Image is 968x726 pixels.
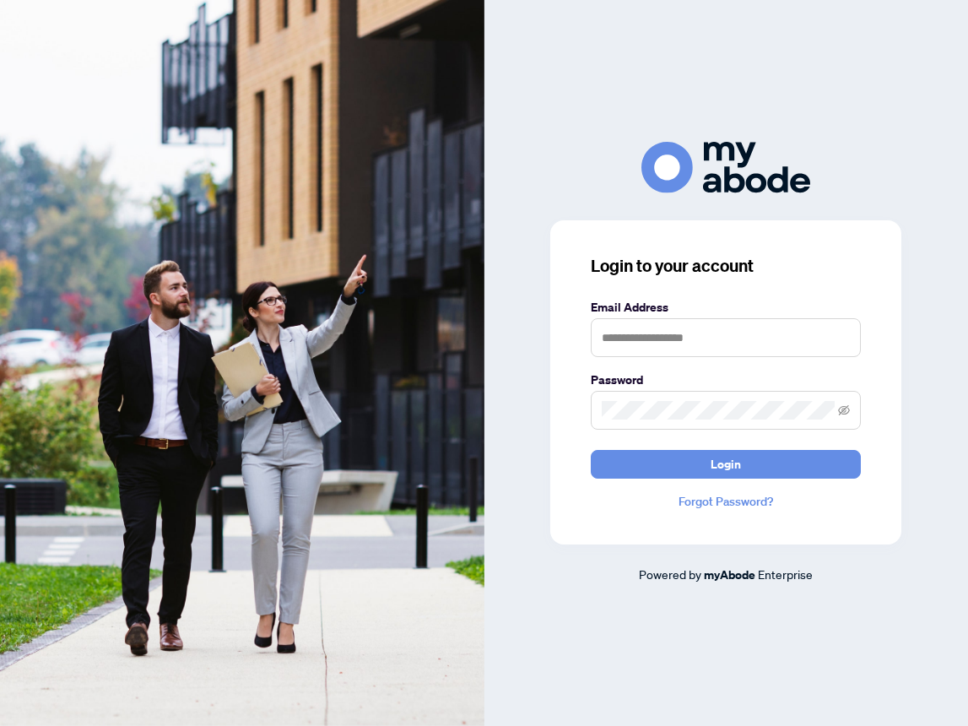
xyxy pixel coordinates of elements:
label: Email Address [591,298,861,317]
h3: Login to your account [591,254,861,278]
button: Login [591,450,861,479]
span: Enterprise [758,566,813,582]
label: Password [591,371,861,389]
span: Login [711,451,741,478]
img: ma-logo [641,142,810,193]
span: eye-invisible [838,404,850,416]
a: myAbode [704,566,755,584]
span: Powered by [639,566,701,582]
a: Forgot Password? [591,492,861,511]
